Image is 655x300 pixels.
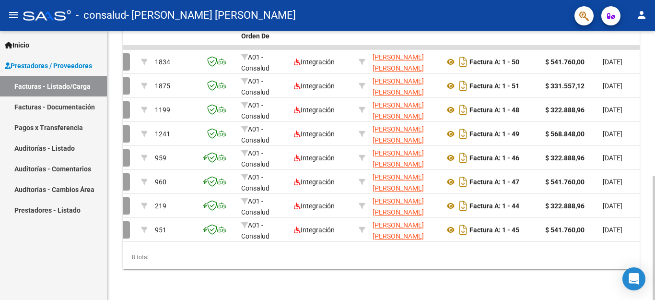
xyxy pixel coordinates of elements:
span: 219 [155,202,166,210]
div: Open Intercom Messenger [622,267,645,290]
span: [PERSON_NAME] [PERSON_NAME] [373,101,424,120]
div: 20296344401 [373,52,437,72]
datatable-header-cell: ID [151,15,199,57]
span: [PERSON_NAME] [PERSON_NAME] [373,125,424,144]
strong: Factura A: 1 - 51 [469,82,519,90]
span: 1199 [155,106,170,114]
mat-icon: menu [8,9,19,21]
span: Integración [294,82,335,90]
span: Facturado x Orden De [241,21,277,40]
strong: Factura A: 1 - 46 [469,154,519,162]
span: Inicio [5,40,29,50]
span: A01 - Consalud [241,221,269,240]
span: A01 - Consalud [241,53,269,72]
span: A01 - Consalud [241,77,269,96]
strong: $ 541.760,00 [545,226,585,234]
span: - [PERSON_NAME] [PERSON_NAME] [126,5,296,26]
span: A01 - Consalud [241,125,269,144]
span: [DATE] [603,58,622,66]
span: 1241 [155,130,170,138]
strong: Factura A: 1 - 48 [469,106,519,114]
span: [DATE] [603,178,622,186]
datatable-header-cell: CAE [199,15,237,57]
span: Integración [294,178,335,186]
span: [PERSON_NAME] [PERSON_NAME] [373,197,424,216]
i: Descargar documento [457,78,469,94]
span: A01 - Consalud [241,149,269,168]
strong: Factura A: 1 - 47 [469,178,519,186]
div: 20296344401 [373,148,437,168]
datatable-header-cell: Razón Social [369,15,441,57]
span: A01 - Consalud [241,197,269,216]
strong: $ 322.888,96 [545,202,585,210]
div: 8 total [123,245,640,269]
datatable-header-cell: Monto [541,15,599,57]
span: 1834 [155,58,170,66]
span: Integración [294,154,335,162]
strong: $ 322.888,96 [545,106,585,114]
div: 20296344401 [373,124,437,144]
strong: $ 331.557,12 [545,82,585,90]
i: Descargar documento [457,222,469,238]
strong: Factura A: 1 - 45 [469,226,519,234]
div: 20296344401 [373,76,437,96]
strong: $ 541.760,00 [545,58,585,66]
i: Descargar documento [457,174,469,190]
span: [DATE] [603,154,622,162]
span: A01 - Consalud [241,101,269,120]
strong: Factura A: 1 - 50 [469,58,519,66]
span: 951 [155,226,166,234]
div: 20296344401 [373,196,437,216]
i: Descargar documento [457,126,469,142]
span: [PERSON_NAME] [PERSON_NAME] [373,221,424,240]
span: [PERSON_NAME] [PERSON_NAME] [373,173,424,192]
span: 960 [155,178,166,186]
div: 20296344401 [373,220,437,240]
strong: $ 568.848,00 [545,130,585,138]
mat-icon: person [636,9,647,21]
strong: Factura A: 1 - 44 [469,202,519,210]
datatable-header-cell: Area [290,15,355,57]
span: [DATE] [603,130,622,138]
span: [DATE] [603,202,622,210]
span: [DATE] [603,82,622,90]
span: 959 [155,154,166,162]
span: 1875 [155,82,170,90]
span: A01 - Consalud [241,173,269,192]
strong: $ 322.888,96 [545,154,585,162]
span: [DATE] [603,106,622,114]
datatable-header-cell: Fecha Cpbt [599,15,642,57]
span: [DATE] [603,226,622,234]
datatable-header-cell: Facturado x Orden De [237,15,290,57]
span: [PERSON_NAME] [PERSON_NAME] [373,77,424,96]
span: Prestadores / Proveedores [5,60,92,71]
div: 20296344401 [373,172,437,192]
span: [PERSON_NAME] [PERSON_NAME] [373,149,424,168]
div: 20296344401 [373,100,437,120]
i: Descargar documento [457,150,469,166]
span: Integración [294,226,335,234]
strong: Factura A: 1 - 49 [469,130,519,138]
span: Integración [294,130,335,138]
span: Integración [294,202,335,210]
i: Descargar documento [457,54,469,70]
strong: $ 541.760,00 [545,178,585,186]
i: Descargar documento [457,102,469,118]
span: Integración [294,58,335,66]
i: Descargar documento [457,198,469,214]
span: [PERSON_NAME] [PERSON_NAME] [373,53,424,72]
span: - consalud [76,5,126,26]
span: Integración [294,106,335,114]
datatable-header-cell: CPBT [441,15,541,57]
